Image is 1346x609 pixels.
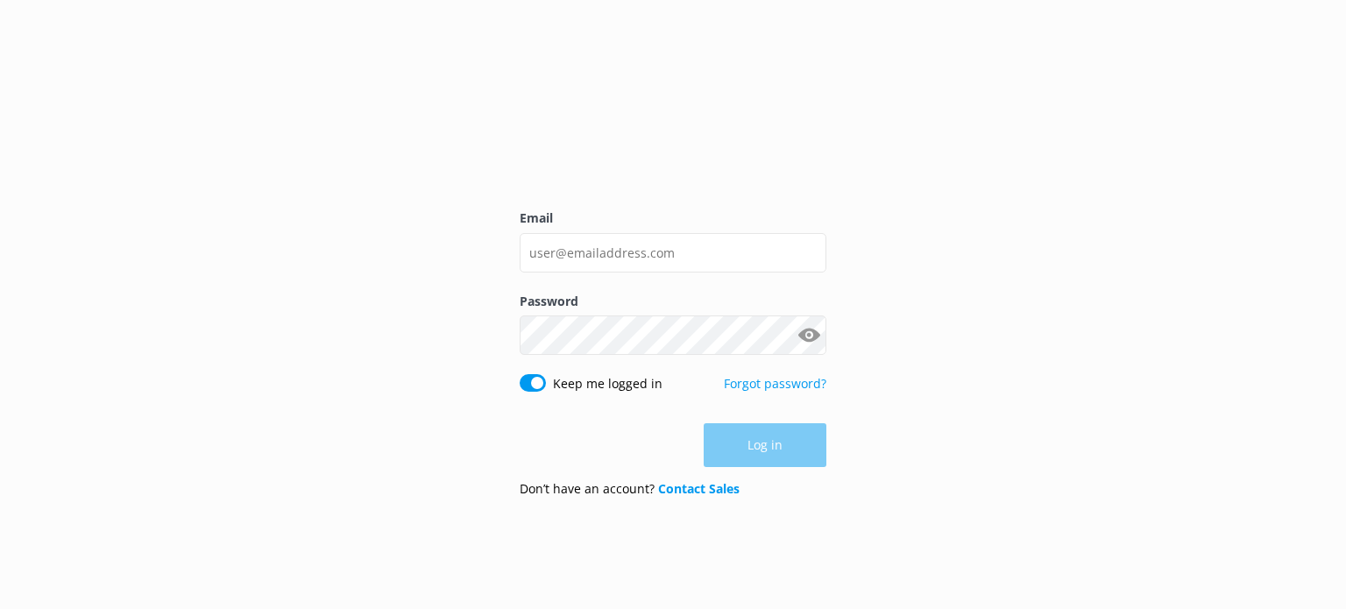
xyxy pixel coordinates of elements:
input: user@emailaddress.com [520,233,826,273]
button: Show password [791,318,826,353]
a: Contact Sales [658,480,740,497]
p: Don’t have an account? [520,479,740,499]
label: Email [520,209,826,228]
a: Forgot password? [724,375,826,392]
label: Keep me logged in [553,374,662,393]
label: Password [520,292,826,311]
